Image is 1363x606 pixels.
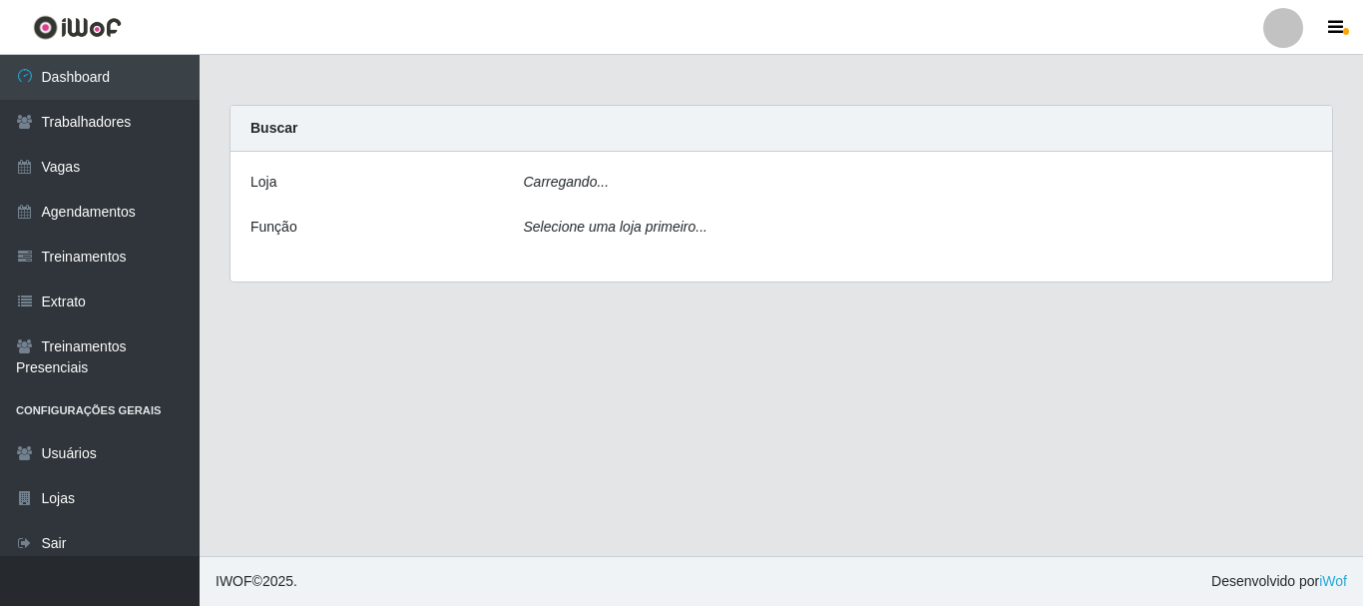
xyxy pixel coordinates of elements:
img: CoreUI Logo [33,15,122,40]
i: Carregando... [524,174,610,190]
label: Função [250,217,297,238]
span: © 2025 . [216,571,297,592]
span: Desenvolvido por [1211,571,1347,592]
span: IWOF [216,573,252,589]
strong: Buscar [250,120,297,136]
i: Selecione uma loja primeiro... [524,219,707,235]
a: iWof [1319,573,1347,589]
label: Loja [250,172,276,193]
